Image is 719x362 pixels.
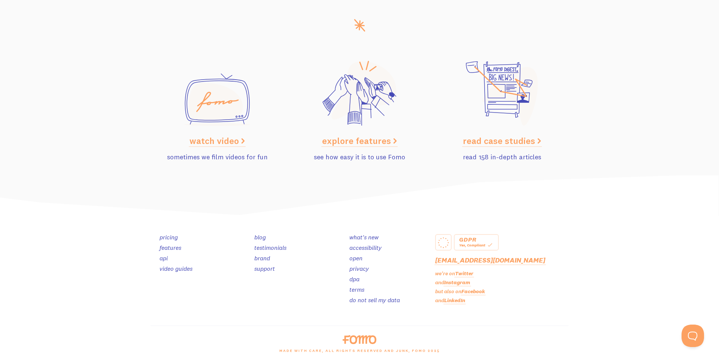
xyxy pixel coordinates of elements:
[160,244,181,251] a: features
[463,135,541,146] a: read case studies
[435,288,568,295] p: but also on
[349,286,364,293] a: terms
[435,279,568,286] p: and
[349,265,369,272] a: privacy
[322,135,397,146] a: explore features
[189,135,245,146] a: watch video
[293,152,426,162] p: see how easy it is to use Fomo
[160,233,178,241] a: pricing
[151,152,284,162] p: sometimes we film videos for fun
[459,237,494,242] div: GDPR
[461,288,485,295] a: Facebook
[459,242,494,248] div: Yes, Compliant
[682,325,704,347] iframe: Help Scout Beacon - Open
[160,254,168,262] a: api
[343,335,376,344] img: fomo-logo-orange-8ab935bcb42dfda78e33409a85f7af36b90c658097e6bb5368b87284a318b3da.svg
[146,344,573,362] div: made with care, all rights reserved and junk, Fomo 2025
[254,265,275,272] a: support
[349,254,362,262] a: open
[349,233,379,241] a: what's new
[435,270,568,277] p: we're on
[349,275,359,283] a: dpa
[160,265,192,272] a: video guides
[435,297,568,304] p: and
[254,233,266,241] a: blog
[435,256,545,264] a: [EMAIL_ADDRESS][DOMAIN_NAME]
[254,244,286,251] a: testimonials
[435,152,568,162] p: read 158 in-depth articles
[454,234,499,251] a: GDPR Yes, Compliant
[349,296,400,304] a: do not sell my data
[254,254,270,262] a: brand
[444,279,470,286] a: Instagram
[444,297,465,304] a: LinkedIn
[349,244,382,251] a: accessibility
[455,270,473,277] a: Twitter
